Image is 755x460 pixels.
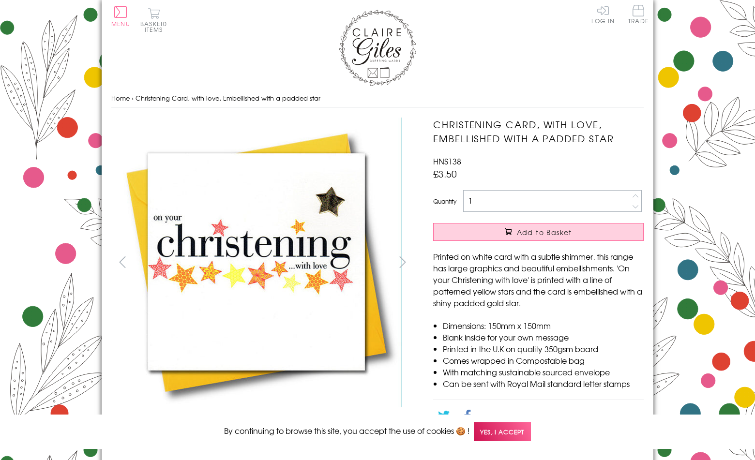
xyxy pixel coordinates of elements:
span: £3.50 [433,167,457,180]
nav: breadcrumbs [111,89,644,108]
span: 0 items [145,19,167,34]
ul: Carousel Pagination [111,439,414,460]
li: Blank inside for your own message [443,331,644,343]
span: Menu [111,19,130,28]
li: Comes wrapped in Compostable bag [443,355,644,366]
button: Add to Basket [433,223,644,241]
button: Basket0 items [140,8,167,32]
li: Printed in the U.K on quality 350gsm board [443,343,644,355]
span: Trade [628,5,649,24]
span: › [132,93,134,103]
img: Christening Card, with love, Embellished with a padded star [111,118,402,407]
span: HNS138 [433,155,461,167]
span: Christening Card, with love, Embellished with a padded star [136,93,320,103]
li: Carousel Page 4 [338,439,414,460]
span: Yes, I accept [474,422,531,441]
img: Claire Giles Greetings Cards [339,10,416,86]
a: Log In [591,5,615,24]
li: Dimensions: 150mm x 150mm [443,320,644,331]
li: Carousel Page 2 [187,439,262,460]
button: next [392,251,414,273]
h1: Christening Card, with love, Embellished with a padded star [433,118,644,146]
label: Quantity [433,197,456,206]
li: Can be sent with Royal Mail standard letter stamps [443,378,644,389]
p: Printed on white card with a subtle shimmer, this range has large graphics and beautiful embellis... [433,251,644,309]
button: Menu [111,6,130,27]
li: With matching sustainable sourced envelope [443,366,644,378]
button: prev [111,251,133,273]
li: Carousel Page 1 (Current Slide) [111,439,187,460]
li: Carousel Page 3 [262,439,338,460]
img: Christening Card, with love, Embellished with a padded star [414,118,704,408]
a: Home [111,93,130,103]
span: Add to Basket [517,227,572,237]
a: Trade [628,5,649,26]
